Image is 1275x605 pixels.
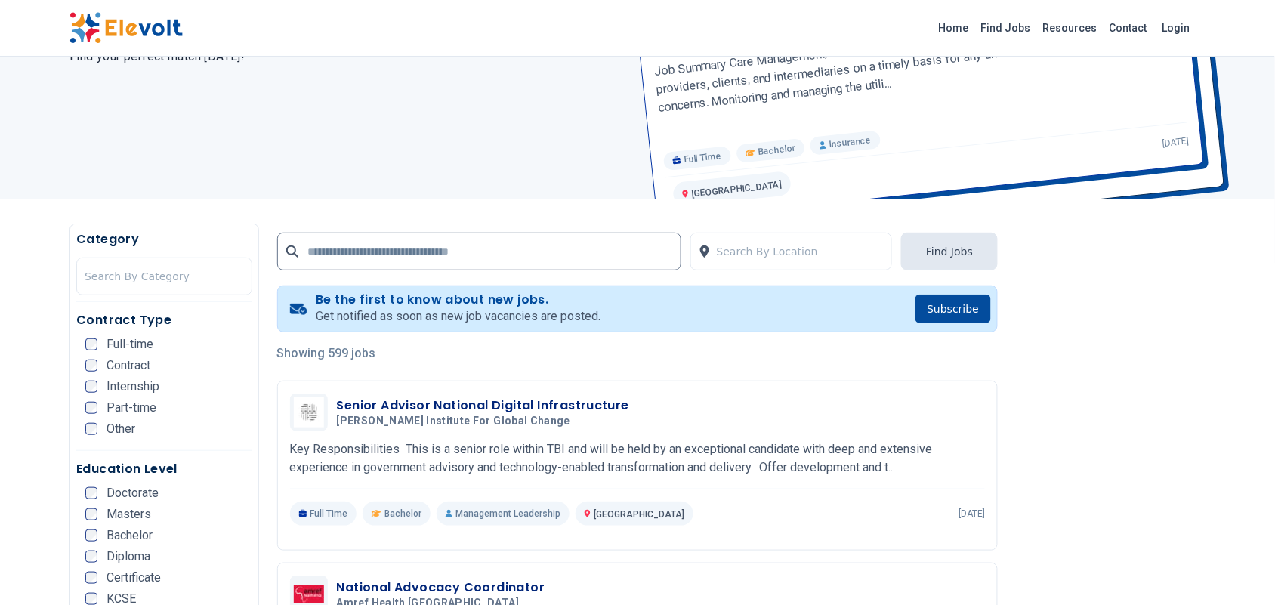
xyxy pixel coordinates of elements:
[316,307,600,326] p: Get notified as soon as new job vacancies are posted.
[316,292,600,307] h4: Be the first to know about new jobs.
[85,402,97,414] input: Part-time
[76,311,252,329] h5: Contract Type
[107,360,150,372] span: Contract
[437,502,570,526] p: Management Leadership
[107,402,156,414] span: Part-time
[1199,532,1275,605] iframe: Chat Widget
[337,397,629,415] h3: Senior Advisor National Digital Infrastructure
[85,423,97,435] input: Other
[85,381,97,393] input: Internship
[290,440,986,477] p: Key Responsibilities This is a senior role within TBI and will be held by an exceptional candidat...
[915,295,992,323] button: Subscribe
[337,415,570,428] span: [PERSON_NAME] Institute For Global Change
[85,360,97,372] input: Contract
[107,551,150,563] span: Diploma
[294,397,324,428] img: Tony Blair Institute For Global Change
[107,572,161,584] span: Certificate
[85,529,97,542] input: Bachelor
[277,344,999,363] p: Showing 599 jobs
[107,487,159,499] span: Doctorate
[107,593,136,605] span: KCSE
[76,230,252,248] h5: Category
[69,12,183,44] img: Elevolt
[1104,16,1153,40] a: Contact
[337,579,545,597] h3: National Advocacy Coordinator
[290,502,357,526] p: Full Time
[107,338,153,350] span: Full-time
[901,233,998,270] button: Find Jobs
[933,16,975,40] a: Home
[85,593,97,605] input: KCSE
[107,508,151,520] span: Masters
[107,423,135,435] span: Other
[594,509,684,520] span: [GEOGRAPHIC_DATA]
[1153,13,1199,43] a: Login
[1037,16,1104,40] a: Resources
[85,508,97,520] input: Masters
[975,16,1037,40] a: Find Jobs
[959,508,985,520] p: [DATE]
[290,394,986,526] a: Tony Blair Institute For Global ChangeSenior Advisor National Digital Infrastructure[PERSON_NAME]...
[85,338,97,350] input: Full-time
[107,529,153,542] span: Bachelor
[85,551,97,563] input: Diploma
[384,508,421,520] span: Bachelor
[85,487,97,499] input: Doctorate
[85,572,97,584] input: Certificate
[76,460,252,478] h5: Education Level
[107,381,159,393] span: Internship
[294,585,324,603] img: Amref Health Africa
